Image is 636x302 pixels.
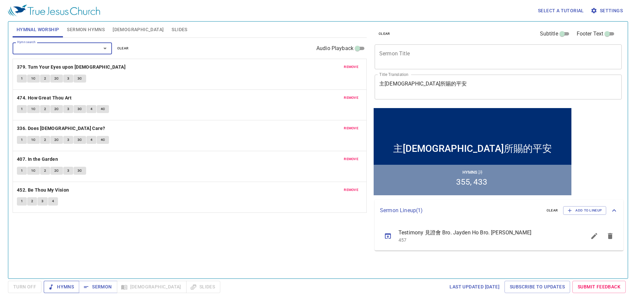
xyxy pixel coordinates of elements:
[372,106,573,197] iframe: from-child
[54,168,59,174] span: 2C
[344,187,358,193] span: remove
[21,76,23,82] span: 1
[17,124,106,133] button: 336. Does [DEMOGRAPHIC_DATA] Care?
[510,283,565,291] span: Subscribe to Updates
[567,208,602,213] span: Add to Lineup
[577,30,604,38] span: Footer Text
[90,106,92,112] span: 4
[344,64,358,70] span: remove
[86,105,96,113] button: 4
[63,167,73,175] button: 3
[40,75,50,83] button: 2
[21,198,23,204] span: 1
[17,63,127,71] button: 379. Turn Your Eyes upon [DEMOGRAPHIC_DATA]
[17,136,27,144] button: 1
[84,283,112,291] span: Sermon
[67,26,105,34] span: Sermon Hymns
[592,7,623,15] span: Settings
[74,136,86,144] button: 3C
[21,106,23,112] span: 1
[504,281,570,293] a: Subscribe to Updates
[101,137,105,143] span: 4C
[17,94,72,102] b: 474. How Great Thou Art
[40,136,50,144] button: 2
[100,44,110,53] button: Open
[17,186,70,194] button: 452. Be Thou My Vision
[340,186,362,194] button: remove
[375,221,623,251] ul: sermon lineup list
[27,136,40,144] button: 1C
[538,7,584,15] span: Select a tutorial
[79,281,117,293] button: Sermon
[90,137,92,143] span: 4
[21,137,23,143] span: 1
[572,281,626,293] a: Submit Feedback
[97,136,109,144] button: 4C
[74,75,86,83] button: 3C
[78,137,82,143] span: 3C
[17,94,73,102] button: 474. How Great Thou Art
[27,167,40,175] button: 1C
[44,168,46,174] span: 2
[48,197,58,205] button: 4
[8,5,100,17] img: True Jesus Church
[113,44,133,52] button: clear
[67,106,69,112] span: 3
[27,197,37,205] button: 2
[17,26,59,34] span: Hymnal Worship
[398,237,570,243] p: 457
[27,75,40,83] button: 1C
[78,106,82,112] span: 3C
[31,168,36,174] span: 1C
[74,105,86,113] button: 3C
[340,63,362,71] button: remove
[450,283,500,291] span: Last updated [DATE]
[340,155,362,163] button: remove
[31,198,33,204] span: 2
[17,197,27,205] button: 1
[17,105,27,113] button: 1
[563,206,606,215] button: Add to Lineup
[78,76,82,82] span: 3C
[398,229,570,237] span: Testimony 見證會 Bro. Jayden Ho Bro. [PERSON_NAME]
[17,124,105,133] b: 336. Does [DEMOGRAPHIC_DATA] Care?
[67,137,69,143] span: 3
[379,31,390,37] span: clear
[589,5,625,17] button: Settings
[101,106,105,112] span: 4C
[44,137,46,143] span: 2
[31,137,36,143] span: 1C
[41,198,43,204] span: 3
[74,167,86,175] button: 3C
[379,81,617,93] textarea: 主[DEMOGRAPHIC_DATA]所賜的平安
[17,63,126,71] b: 379. Turn Your Eyes upon [DEMOGRAPHIC_DATA]
[543,207,562,214] button: clear
[63,136,73,144] button: 3
[54,106,59,112] span: 2C
[340,124,362,132] button: remove
[31,106,36,112] span: 1C
[316,44,353,52] span: Audio Playback
[44,281,79,293] button: Hymns
[37,197,47,205] button: 3
[578,283,620,291] span: Submit Feedback
[344,95,358,101] span: remove
[54,137,59,143] span: 2C
[63,105,73,113] button: 3
[117,45,129,51] span: clear
[380,207,541,214] p: Sermon Lineup ( 1 )
[50,105,63,113] button: 2C
[21,168,23,174] span: 1
[31,76,36,82] span: 1C
[17,186,69,194] b: 452. Be Thou My Vision
[50,136,63,144] button: 2C
[44,76,46,82] span: 2
[50,167,63,175] button: 2C
[40,167,50,175] button: 2
[344,156,358,162] span: remove
[17,155,59,163] button: 407. In the Garden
